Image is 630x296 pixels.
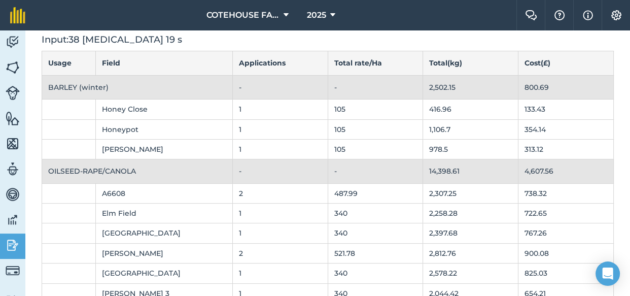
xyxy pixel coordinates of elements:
td: 105 [328,119,423,139]
h2: Input : 38 [MEDICAL_DATA] 19 s [42,32,614,47]
div: Open Intercom Messenger [596,261,620,286]
img: svg+xml;base64,PD94bWwgdmVyc2lvbj0iMS4wIiBlbmNvZGluZz0idXRmLTgiPz4KPCEtLSBHZW5lcmF0b3I6IEFkb2JlIE... [6,264,20,278]
td: [GEOGRAPHIC_DATA] [96,264,232,283]
td: Honey Close [96,100,232,119]
th: Total rate / Ha [328,51,423,75]
td: 1 [232,119,328,139]
td: 1 [232,264,328,283]
td: 340 [328,223,423,243]
td: 1 [232,100,328,119]
img: svg+xml;base64,PD94bWwgdmVyc2lvbj0iMS4wIiBlbmNvZGluZz0idXRmLTgiPz4KPCEtLSBHZW5lcmF0b3I6IEFkb2JlIE... [6,86,20,100]
td: Honeypot [96,119,232,139]
td: 2,258.28 [423,204,518,223]
td: 2,502.15 [423,75,518,99]
td: 1 [232,223,328,243]
td: 521.78 [328,243,423,263]
td: 738.32 [518,183,614,203]
td: 487.99 [328,183,423,203]
td: 2,397.68 [423,223,518,243]
td: 1 [232,139,328,159]
td: 354.14 [518,119,614,139]
td: 800.69 [518,75,614,99]
th: Field [96,51,232,75]
td: Elm Field [96,204,232,223]
img: fieldmargin Logo [10,7,25,23]
img: svg+xml;base64,PD94bWwgdmVyc2lvbj0iMS4wIiBlbmNvZGluZz0idXRmLTgiPz4KPCEtLSBHZW5lcmF0b3I6IEFkb2JlIE... [6,161,20,177]
td: [GEOGRAPHIC_DATA] [96,223,232,243]
th: Cost ( £ ) [518,51,614,75]
img: A question mark icon [553,10,566,20]
td: 722.65 [518,204,614,223]
td: 825.03 [518,264,614,283]
td: [PERSON_NAME] [96,243,232,263]
td: - [328,159,423,183]
img: Two speech bubbles overlapping with the left bubble in the forefront [525,10,537,20]
td: 1 [232,204,328,223]
td: - [232,159,328,183]
th: Usage [42,51,96,75]
img: svg+xml;base64,PD94bWwgdmVyc2lvbj0iMS4wIiBlbmNvZGluZz0idXRmLTgiPz4KPCEtLSBHZW5lcmF0b3I6IEFkb2JlIE... [6,238,20,253]
td: 1,106.7 [423,119,518,139]
td: 340 [328,264,423,283]
td: - [328,75,423,99]
td: 416.96 [423,100,518,119]
td: 978.5 [423,139,518,159]
td: 2 [232,183,328,203]
span: COTEHOUSE FARM [206,9,279,21]
td: [PERSON_NAME] [96,139,232,159]
img: svg+xml;base64,PHN2ZyB4bWxucz0iaHR0cDovL3d3dy53My5vcmcvMjAwMC9zdmciIHdpZHRoPSI1NiIgaGVpZ2h0PSI2MC... [6,136,20,151]
th: Applications [232,51,328,75]
td: 2,812.76 [423,243,518,263]
td: A6608 [96,183,232,203]
img: svg+xml;base64,PD94bWwgdmVyc2lvbj0iMS4wIiBlbmNvZGluZz0idXRmLTgiPz4KPCEtLSBHZW5lcmF0b3I6IEFkb2JlIE... [6,35,20,50]
img: svg+xml;base64,PD94bWwgdmVyc2lvbj0iMS4wIiBlbmNvZGluZz0idXRmLTgiPz4KPCEtLSBHZW5lcmF0b3I6IEFkb2JlIE... [6,212,20,227]
td: - [232,75,328,99]
td: 340 [328,204,423,223]
td: 2 [232,243,328,263]
img: A cog icon [610,10,622,20]
td: 313.12 [518,139,614,159]
td: 14,398.61 [423,159,518,183]
td: 2,307.25 [423,183,518,203]
td: 4,607.56 [518,159,614,183]
span: 2025 [307,9,326,21]
img: svg+xml;base64,PD94bWwgdmVyc2lvbj0iMS4wIiBlbmNvZGluZz0idXRmLTgiPz4KPCEtLSBHZW5lcmF0b3I6IEFkb2JlIE... [6,187,20,202]
td: 900.08 [518,243,614,263]
th: Total ( kg ) [423,51,518,75]
td: 133.43 [518,100,614,119]
td: 2,578.22 [423,264,518,283]
td: 105 [328,139,423,159]
th: BARLEY (winter) [42,75,233,99]
td: 767.26 [518,223,614,243]
img: svg+xml;base64,PHN2ZyB4bWxucz0iaHR0cDovL3d3dy53My5vcmcvMjAwMC9zdmciIHdpZHRoPSI1NiIgaGVpZ2h0PSI2MC... [6,111,20,126]
td: 105 [328,100,423,119]
img: svg+xml;base64,PHN2ZyB4bWxucz0iaHR0cDovL3d3dy53My5vcmcvMjAwMC9zdmciIHdpZHRoPSIxNyIgaGVpZ2h0PSIxNy... [583,9,593,21]
img: svg+xml;base64,PHN2ZyB4bWxucz0iaHR0cDovL3d3dy53My5vcmcvMjAwMC9zdmciIHdpZHRoPSI1NiIgaGVpZ2h0PSI2MC... [6,60,20,75]
th: OILSEED-RAPE/CANOLA [42,159,233,183]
